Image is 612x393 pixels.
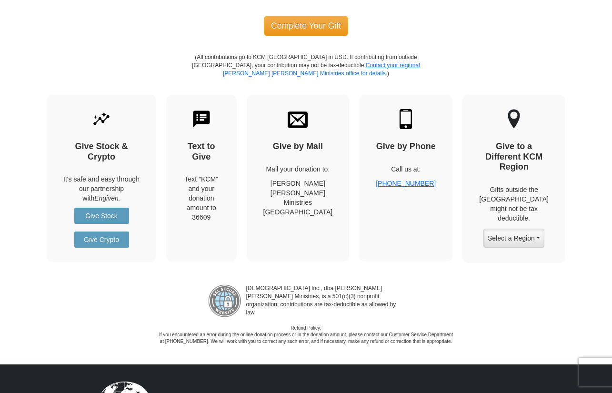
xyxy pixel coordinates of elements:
h4: Give to a Different KCM Region [479,141,549,172]
img: envelope.svg [288,109,308,129]
p: [DEMOGRAPHIC_DATA] Inc., dba [PERSON_NAME] [PERSON_NAME] Ministries, is a 501(c)(3) nonprofit org... [241,284,404,318]
img: refund-policy [208,284,241,318]
p: Gifts outside the [GEOGRAPHIC_DATA] might not be tax deductible. [479,185,549,223]
img: other-region [507,109,521,129]
i: Engiven. [94,194,120,202]
p: Mail your donation to: [263,164,333,174]
img: text-to-give.svg [191,109,211,129]
h4: Give Stock & Crypto [63,141,140,162]
p: [PERSON_NAME] [PERSON_NAME] Ministries [GEOGRAPHIC_DATA] [263,179,333,217]
span: Complete Your Gift [264,16,348,36]
img: mobile.svg [396,109,416,129]
a: Contact your regional [PERSON_NAME] [PERSON_NAME] Ministries office for details. [223,62,420,77]
p: (All contributions go to KCM [GEOGRAPHIC_DATA] in USD. If contributing from outside [GEOGRAPHIC_D... [192,53,421,95]
p: It's safe and easy through our partnership with [63,174,140,203]
img: give-by-stock.svg [91,109,111,129]
div: Text "KCM" and your donation amount to 36609 [183,174,220,222]
a: [PHONE_NUMBER] [376,180,436,187]
a: Give Crypto [74,232,129,248]
p: Call us at: [376,164,436,174]
h4: Give by Phone [376,141,436,152]
button: Select a Region [483,229,544,248]
h4: Text to Give [183,141,220,162]
h4: Give by Mail [263,141,333,152]
a: Give Stock [74,208,129,224]
p: Refund Policy: If you encountered an error during the online donation process or in the donation ... [159,325,454,345]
